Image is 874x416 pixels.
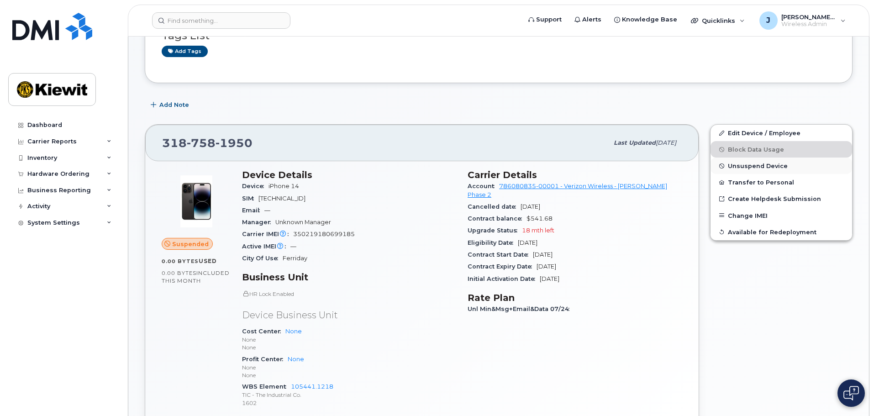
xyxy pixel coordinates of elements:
h3: Business Unit [242,272,457,283]
span: — [290,243,296,250]
span: Add Note [159,100,189,109]
span: Carrier IMEI [242,231,293,237]
div: Quicklinks [684,11,751,30]
a: Add tags [162,46,208,57]
p: None [242,371,457,379]
button: Change IMEI [711,207,852,224]
p: None [242,336,457,343]
span: $541.68 [527,215,553,222]
a: Support [522,11,568,29]
span: used [199,258,217,264]
span: Support [536,15,562,24]
span: [PERSON_NAME].[PERSON_NAME] [781,13,836,21]
span: Active IMEI [242,243,290,250]
span: [DATE] [537,263,556,270]
a: Knowledge Base [608,11,684,29]
p: Device Business Unit [242,309,457,322]
span: 318 [162,136,253,150]
h3: Carrier Details [468,169,682,180]
span: [DATE] [540,275,559,282]
span: Eligibility Date [468,239,518,246]
div: Jamison.Goldapp [753,11,852,30]
span: Account [468,183,499,190]
span: Initial Activation Date [468,275,540,282]
span: WBS Element [242,383,291,390]
img: Open chat [843,386,859,400]
span: Contract balance [468,215,527,222]
span: Wireless Admin [781,21,836,28]
a: None [285,328,302,335]
h3: Rate Plan [468,292,682,303]
p: 1602 [242,399,457,407]
span: 0.00 Bytes [162,270,196,276]
p: None [242,343,457,351]
a: Edit Device / Employee [711,125,852,141]
span: [DATE] [518,239,537,246]
span: Profit Center [242,356,288,363]
span: [DATE] [533,251,553,258]
span: Upgrade Status [468,227,522,234]
a: 786080835-00001 - Verizon Wireless - [PERSON_NAME] Phase 2 [468,183,667,198]
a: Create Helpdesk Submission [711,190,852,207]
span: [DATE] [656,139,676,146]
h3: Device Details [242,169,457,180]
span: 350219180699185 [293,231,355,237]
h3: Tags List [162,30,836,42]
span: Unknown Manager [275,219,331,226]
span: SIM [242,195,258,202]
span: Cost Center [242,328,285,335]
span: Email [242,207,264,214]
span: — [264,207,270,214]
span: Alerts [582,15,601,24]
p: None [242,363,457,371]
p: HR Lock Enabled [242,290,457,298]
span: Manager [242,219,275,226]
span: 1950 [216,136,253,150]
span: [TECHNICAL_ID] [258,195,305,202]
span: Device [242,183,269,190]
span: Last updated [614,139,656,146]
input: Find something... [152,12,290,29]
a: Alerts [568,11,608,29]
span: Contract Expiry Date [468,263,537,270]
button: Transfer to Personal [711,174,852,190]
span: Knowledge Base [622,15,677,24]
button: Block Data Usage [711,141,852,158]
span: City Of Use [242,255,283,262]
span: 758 [187,136,216,150]
span: Unl Min&Msg+Email&Data 07/24 [468,305,574,312]
button: Available for Redeployment [711,224,852,240]
span: Unsuspend Device [728,163,788,169]
span: Suspended [172,240,209,248]
a: 105441.1218 [291,383,333,390]
span: J [766,15,770,26]
button: Unsuspend Device [711,158,852,174]
span: Cancelled date [468,203,521,210]
button: Add Note [145,97,197,113]
span: Quicklinks [702,17,735,24]
span: [DATE] [521,203,540,210]
p: TIC - The Industrial Co. [242,391,457,399]
span: Contract Start Date [468,251,533,258]
span: Available for Redeployment [728,228,816,235]
span: iPhone 14 [269,183,299,190]
span: 18 mth left [522,227,554,234]
a: None [288,356,304,363]
img: image20231002-3703462-njx0qo.jpeg [169,174,224,229]
span: Ferriday [283,255,307,262]
span: 0.00 Bytes [162,258,199,264]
